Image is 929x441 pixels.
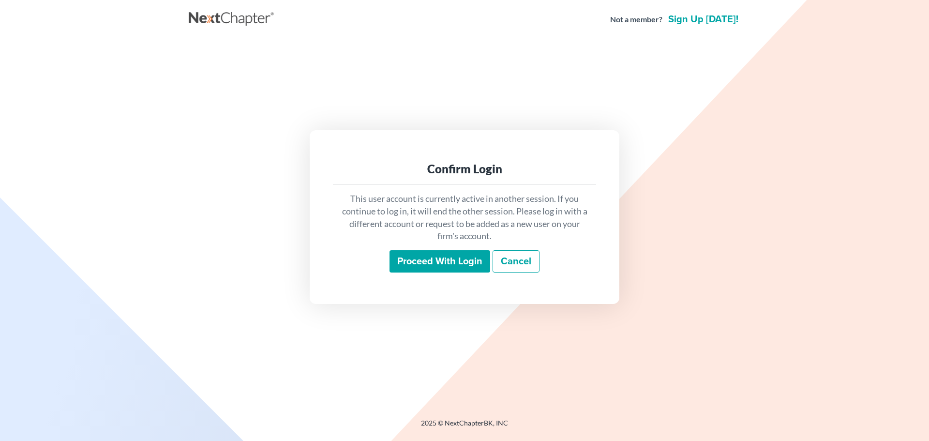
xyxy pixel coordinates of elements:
[610,14,662,25] strong: Not a member?
[341,161,588,177] div: Confirm Login
[493,250,539,273] a: Cancel
[390,250,490,273] input: Proceed with login
[341,193,588,243] p: This user account is currently active in another session. If you continue to log in, it will end ...
[666,15,740,24] a: Sign up [DATE]!
[189,418,740,436] div: 2025 © NextChapterBK, INC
